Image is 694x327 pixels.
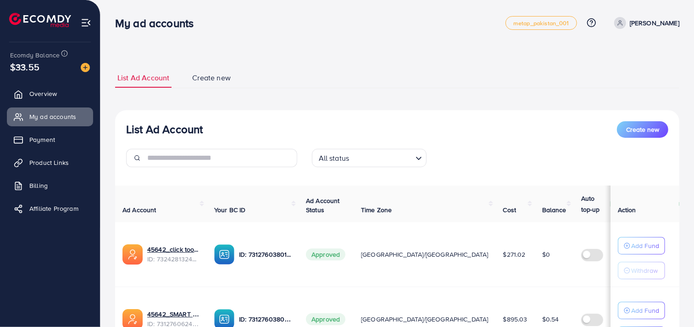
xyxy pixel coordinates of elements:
[7,199,93,218] a: Affiliate Program
[503,205,516,214] span: Cost
[7,130,93,149] a: Payment
[618,237,665,254] button: Add Fund
[655,286,687,320] iframe: Chat
[505,16,577,30] a: metap_pakistan_001
[542,205,566,214] span: Balance
[306,248,345,260] span: Approved
[7,107,93,126] a: My ad accounts
[361,205,392,214] span: Time Zone
[542,315,559,324] span: $0.54
[581,193,608,215] p: Auto top-up
[631,240,659,251] p: Add Fund
[317,152,351,165] span: All status
[631,265,658,276] p: Withdraw
[306,196,340,214] span: Ad Account Status
[147,245,200,254] a: 45642_click too shop 2_1705317160975
[192,73,231,83] span: Create new
[306,313,345,325] span: Approved
[147,254,200,264] span: ID: 7324281324339003394
[542,250,550,259] span: $0
[122,244,143,265] img: ic-ads-acc.e4c84228.svg
[239,249,291,260] p: ID: 7312760380101771265
[361,250,489,259] span: [GEOGRAPHIC_DATA]/[GEOGRAPHIC_DATA]
[626,125,659,134] span: Create new
[10,51,60,60] span: Ecomdy Balance
[81,63,90,72] img: image
[630,17,679,28] p: [PERSON_NAME]
[312,149,427,167] div: Search for option
[147,310,200,319] a: 45642_SMART SHOP_1702634775277
[503,315,527,324] span: $895.03
[29,112,76,121] span: My ad accounts
[9,13,71,27] img: logo
[352,150,411,165] input: Search for option
[618,205,636,214] span: Action
[81,17,91,28] img: menu
[29,89,57,98] span: Overview
[117,73,169,83] span: List Ad Account
[29,158,69,167] span: Product Links
[513,20,569,26] span: metap_pakistan_001
[126,123,203,136] h3: List Ad Account
[115,17,201,30] h3: My ad accounts
[7,176,93,195] a: Billing
[122,205,156,214] span: Ad Account
[618,302,665,319] button: Add Fund
[214,244,234,265] img: ic-ba-acc.ded83a64.svg
[239,314,291,325] p: ID: 7312760380101771265
[29,135,55,144] span: Payment
[214,205,246,214] span: Your BC ID
[29,181,48,190] span: Billing
[617,121,668,138] button: Create new
[618,262,665,279] button: Withdraw
[7,85,93,103] a: Overview
[7,153,93,172] a: Product Links
[631,305,659,316] p: Add Fund
[503,250,526,259] span: $271.02
[611,17,679,29] a: [PERSON_NAME]
[29,204,78,213] span: Affiliate Program
[361,315,489,324] span: [GEOGRAPHIC_DATA]/[GEOGRAPHIC_DATA]
[10,60,39,73] span: $33.55
[147,245,200,264] div: <span class='underline'>45642_click too shop 2_1705317160975</span></br>7324281324339003394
